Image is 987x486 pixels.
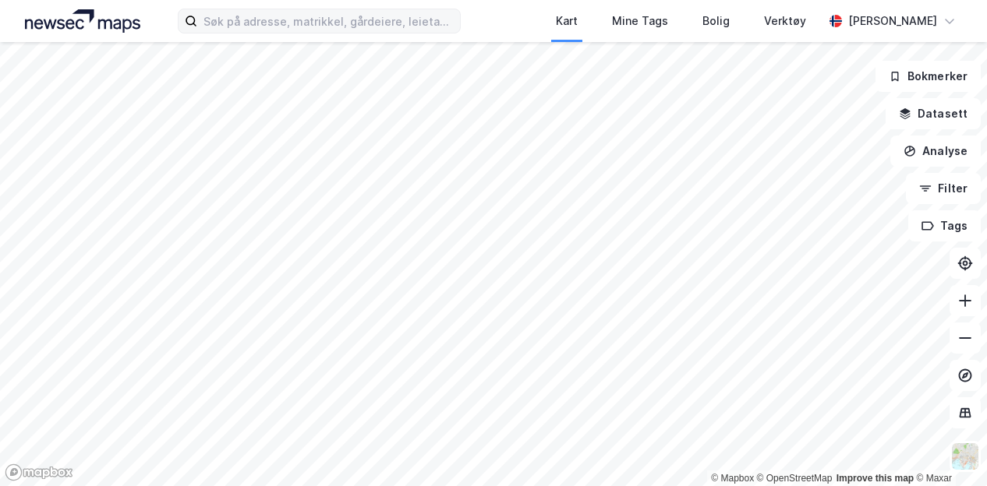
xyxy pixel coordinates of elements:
[25,9,140,33] img: logo.a4113a55bc3d86da70a041830d287a7e.svg
[848,12,937,30] div: [PERSON_NAME]
[197,9,460,33] input: Søk på adresse, matrikkel, gårdeiere, leietakere eller personer
[702,12,730,30] div: Bolig
[909,411,987,486] iframe: Chat Widget
[612,12,668,30] div: Mine Tags
[556,12,578,30] div: Kart
[764,12,806,30] div: Verktøy
[909,411,987,486] div: Kontrollprogram for chat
